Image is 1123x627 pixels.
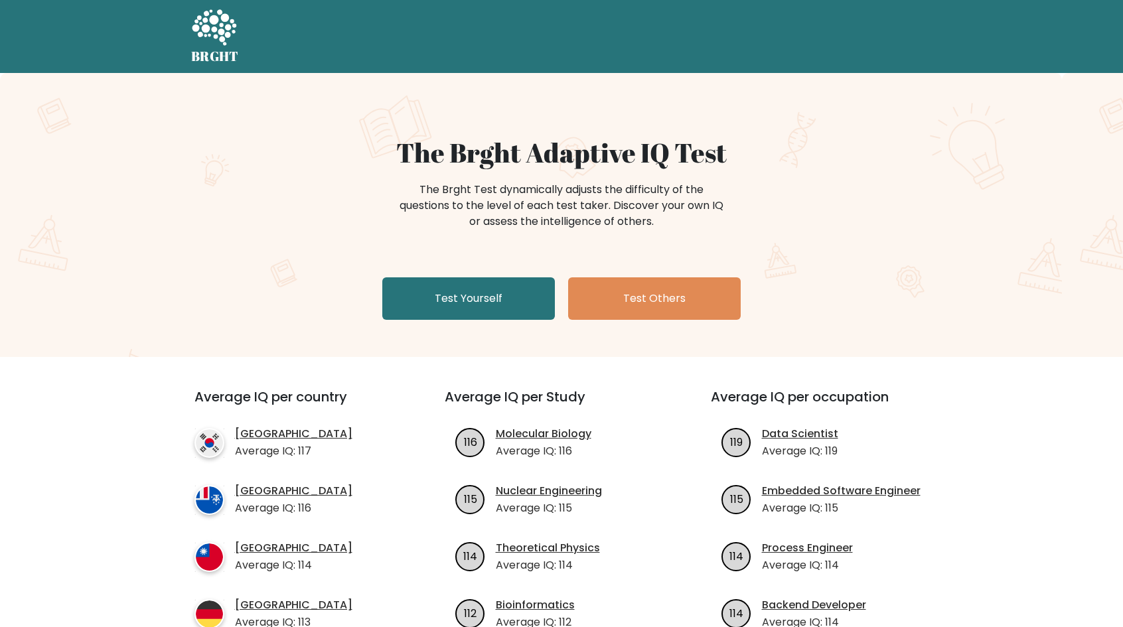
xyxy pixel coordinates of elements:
[235,426,352,442] a: [GEOGRAPHIC_DATA]
[711,389,945,421] h3: Average IQ per occupation
[445,389,679,421] h3: Average IQ per Study
[382,277,555,320] a: Test Yourself
[396,182,727,230] div: The Brght Test dynamically adjusts the difficulty of the questions to the level of each test take...
[496,426,591,442] a: Molecular Biology
[238,137,885,169] h1: The Brght Adaptive IQ Test
[191,5,239,68] a: BRGHT
[194,542,224,572] img: country
[762,540,853,556] a: Process Engineer
[568,277,741,320] a: Test Others
[463,434,477,449] text: 116
[463,548,477,563] text: 114
[235,443,352,459] p: Average IQ: 117
[496,597,575,613] a: Bioinformatics
[194,389,397,421] h3: Average IQ per country
[191,48,239,64] h5: BRGHT
[496,557,600,573] p: Average IQ: 114
[762,443,838,459] p: Average IQ: 119
[235,483,352,499] a: [GEOGRAPHIC_DATA]
[762,597,866,613] a: Backend Developer
[194,485,224,515] img: country
[729,491,743,506] text: 115
[496,443,591,459] p: Average IQ: 116
[464,605,477,620] text: 112
[194,428,224,458] img: country
[729,605,743,620] text: 114
[235,540,352,556] a: [GEOGRAPHIC_DATA]
[762,426,838,442] a: Data Scientist
[235,500,352,516] p: Average IQ: 116
[496,540,600,556] a: Theoretical Physics
[235,597,352,613] a: [GEOGRAPHIC_DATA]
[729,548,743,563] text: 114
[496,500,602,516] p: Average IQ: 115
[463,491,477,506] text: 115
[762,483,921,499] a: Embedded Software Engineer
[762,500,921,516] p: Average IQ: 115
[762,557,853,573] p: Average IQ: 114
[496,483,602,499] a: Nuclear Engineering
[730,434,743,449] text: 119
[235,557,352,573] p: Average IQ: 114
